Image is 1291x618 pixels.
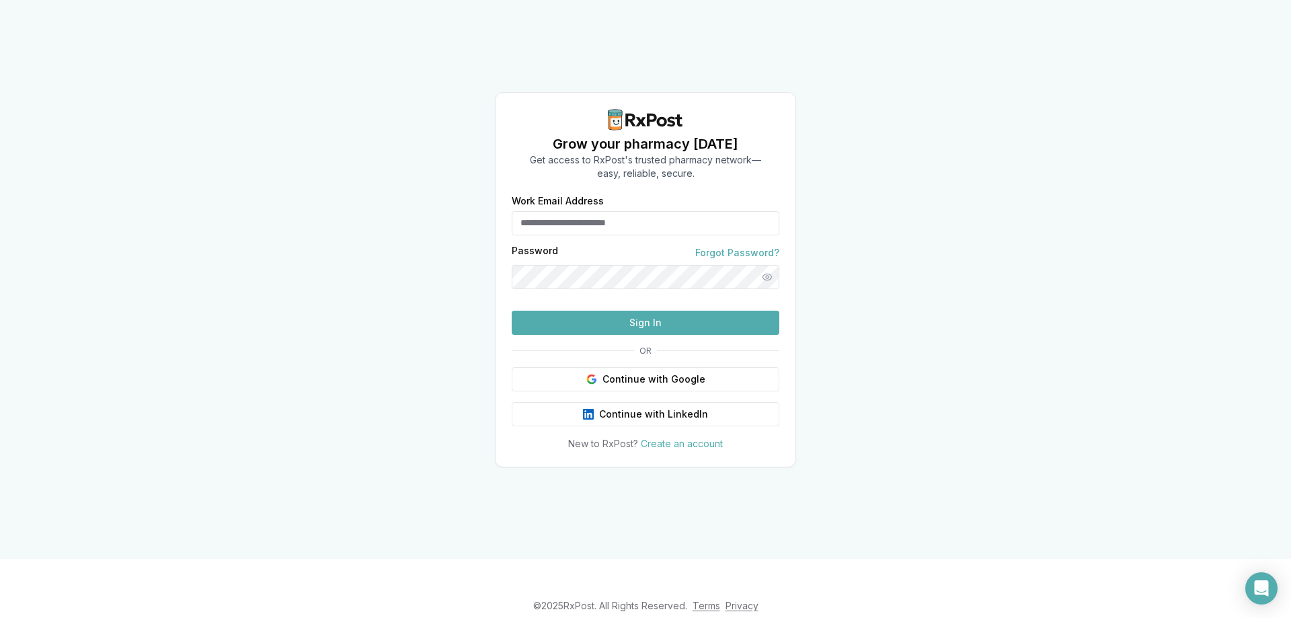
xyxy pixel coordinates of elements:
button: Continue with LinkedIn [512,402,779,426]
a: Terms [693,600,720,611]
img: RxPost Logo [602,109,689,130]
div: Open Intercom Messenger [1245,572,1278,605]
button: Continue with Google [512,367,779,391]
img: LinkedIn [583,409,594,420]
p: Get access to RxPost's trusted pharmacy network— easy, reliable, secure. [530,153,761,180]
a: Create an account [641,438,723,449]
span: New to RxPost? [568,438,638,449]
label: Password [512,246,558,260]
a: Forgot Password? [695,246,779,260]
button: Sign In [512,311,779,335]
img: Google [586,374,597,385]
span: OR [634,346,657,356]
button: Show password [755,265,779,289]
label: Work Email Address [512,196,779,206]
a: Privacy [726,600,758,611]
h1: Grow your pharmacy [DATE] [530,134,761,153]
